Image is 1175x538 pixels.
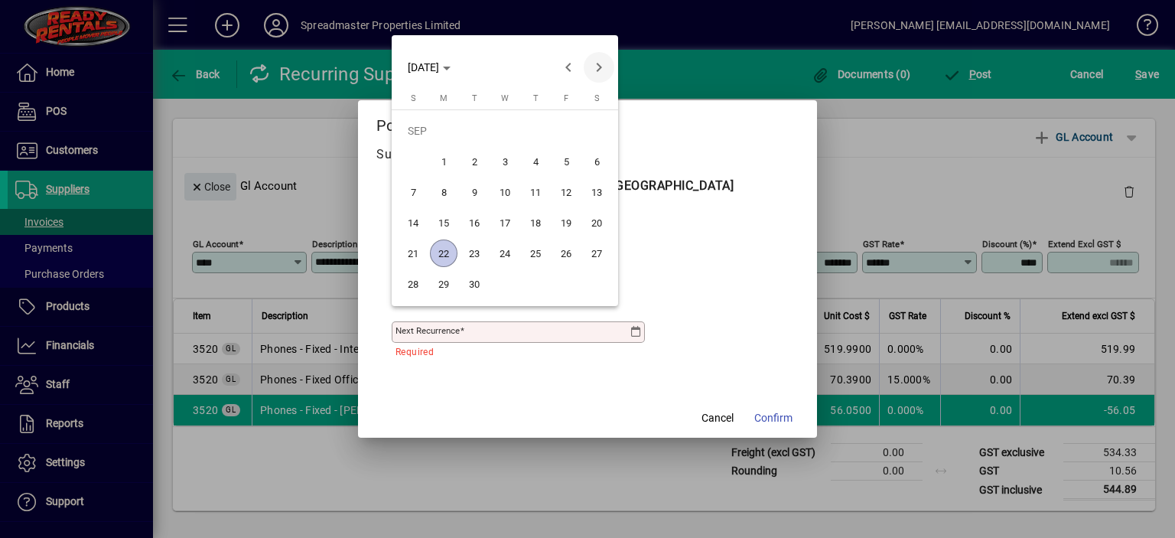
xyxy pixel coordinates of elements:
span: 1 [430,148,457,175]
button: Tue Sep 16 2025 [459,207,490,238]
span: 9 [461,178,488,206]
button: Sat Sep 06 2025 [581,146,612,177]
button: Sun Sep 14 2025 [398,207,428,238]
button: Mon Sep 22 2025 [428,238,459,269]
span: 30 [461,270,488,298]
span: 24 [491,240,519,267]
span: 28 [399,270,427,298]
span: 7 [399,178,427,206]
button: Sun Sep 28 2025 [398,269,428,299]
button: Fri Sep 05 2025 [551,146,581,177]
button: Sat Sep 20 2025 [581,207,612,238]
button: Fri Sep 12 2025 [551,177,581,207]
button: Wed Sep 17 2025 [490,207,520,238]
button: Sat Sep 13 2025 [581,177,612,207]
button: Tue Sep 09 2025 [459,177,490,207]
button: Mon Sep 15 2025 [428,207,459,238]
span: W [501,93,509,103]
span: 17 [491,209,519,236]
button: Thu Sep 25 2025 [520,238,551,269]
button: Sun Sep 07 2025 [398,177,428,207]
button: Fri Sep 19 2025 [551,207,581,238]
button: Sun Sep 21 2025 [398,238,428,269]
span: 14 [399,209,427,236]
span: F [564,93,568,103]
span: 15 [430,209,457,236]
span: 3 [491,148,519,175]
span: 23 [461,240,488,267]
button: Choose month and year [402,54,457,81]
button: Wed Sep 24 2025 [490,238,520,269]
span: 27 [583,240,610,267]
span: 4 [522,148,549,175]
button: Tue Sep 02 2025 [459,146,490,177]
span: 26 [552,240,580,267]
button: Thu Sep 04 2025 [520,146,551,177]
button: Fri Sep 26 2025 [551,238,581,269]
span: 12 [552,178,580,206]
span: S [594,93,600,103]
span: 20 [583,209,610,236]
button: Previous month [553,52,584,83]
span: 13 [583,178,610,206]
span: 18 [522,209,549,236]
span: 16 [461,209,488,236]
span: 21 [399,240,427,267]
span: [DATE] [408,61,439,73]
button: Tue Sep 30 2025 [459,269,490,299]
button: Mon Sep 08 2025 [428,177,459,207]
span: M [440,93,448,103]
td: SEP [398,116,612,146]
span: 11 [522,178,549,206]
button: Tue Sep 23 2025 [459,238,490,269]
span: 5 [552,148,580,175]
span: 8 [430,178,457,206]
button: Mon Sep 29 2025 [428,269,459,299]
span: T [472,93,477,103]
button: Next month [584,52,614,83]
button: Wed Sep 03 2025 [490,146,520,177]
span: 2 [461,148,488,175]
button: Wed Sep 10 2025 [490,177,520,207]
span: 22 [430,240,457,267]
span: 10 [491,178,519,206]
button: Thu Sep 18 2025 [520,207,551,238]
span: 25 [522,240,549,267]
button: Thu Sep 11 2025 [520,177,551,207]
span: 6 [583,148,610,175]
span: 19 [552,209,580,236]
button: Sat Sep 27 2025 [581,238,612,269]
span: T [533,93,539,103]
span: 29 [430,270,457,298]
button: Mon Sep 01 2025 [428,146,459,177]
span: S [411,93,416,103]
